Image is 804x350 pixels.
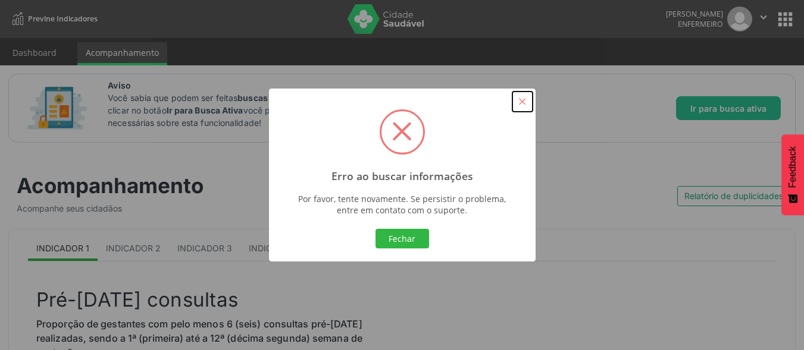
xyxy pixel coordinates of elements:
[512,92,533,112] button: Close this dialog
[787,146,798,188] span: Feedback
[376,229,429,249] button: Fechar
[781,134,804,215] button: Feedback - Mostrar pesquisa
[331,170,473,182] h2: Erro ao buscar informações
[292,193,511,216] div: Por favor, tente novamente. Se persistir o problema, entre em contato com o suporte.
